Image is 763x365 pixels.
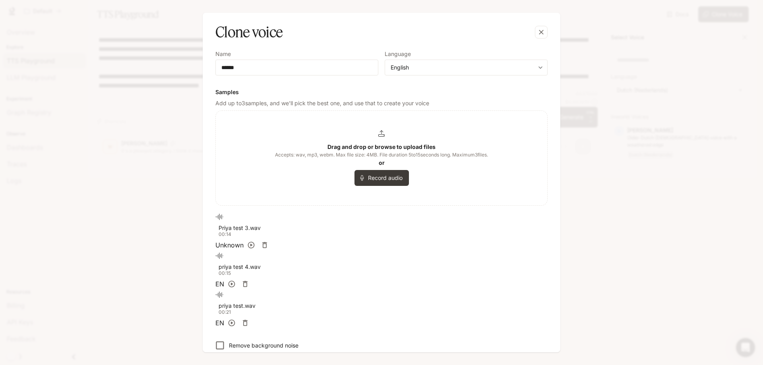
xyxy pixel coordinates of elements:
[219,263,548,271] span: priya test 4.wav
[219,224,548,232] span: Priya test 3.wav
[327,143,436,150] b: Drag and drop or browse to upload files
[275,151,488,159] span: Accepts: wav, mp3, webm. Max file size: 4MB. File duration 5 to 15 seconds long. Maximum 3 files.
[219,232,548,237] p: 00:14
[391,64,534,71] div: English
[215,240,244,250] span: Unknown
[354,170,409,186] button: Record audio
[215,99,548,107] p: Add up to 3 samples, and we'll pick the best one, and use that to create your voice
[219,302,548,310] span: priya test.wav
[215,318,224,328] span: EN
[379,159,385,166] b: or
[219,310,548,315] p: 00:21
[229,342,298,350] p: Remove background noise
[385,51,411,57] p: Language
[215,88,548,96] h6: Samples
[219,271,548,276] p: 00:15
[215,22,283,42] h5: Clone voice
[215,279,224,289] span: EN
[215,51,231,57] p: Name
[385,64,547,71] div: English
